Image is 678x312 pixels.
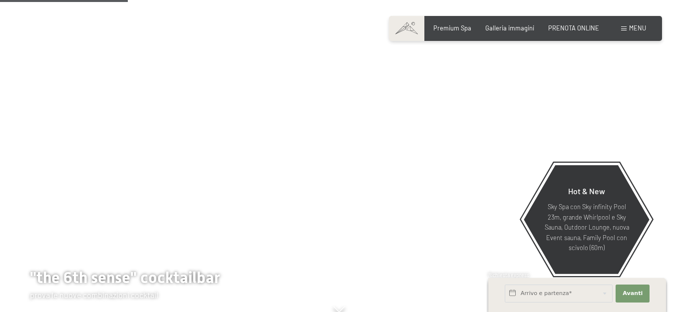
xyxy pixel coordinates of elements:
p: Sky Spa con Sky infinity Pool 23m, grande Whirlpool e Sky Sauna, Outdoor Lounge, nuova Event saun... [543,202,630,253]
span: Richiesta express [488,272,529,278]
a: PRENOTA ONLINE [548,24,599,32]
span: Avanti [623,290,643,298]
a: Premium Spa [433,24,471,32]
span: Hot & New [568,186,605,196]
a: Galleria immagini [485,24,534,32]
span: Menu [629,24,646,32]
button: Avanti [616,285,650,303]
a: Hot & New Sky Spa con Sky infinity Pool 23m, grande Whirlpool e Sky Sauna, Outdoor Lounge, nuova ... [523,165,650,275]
